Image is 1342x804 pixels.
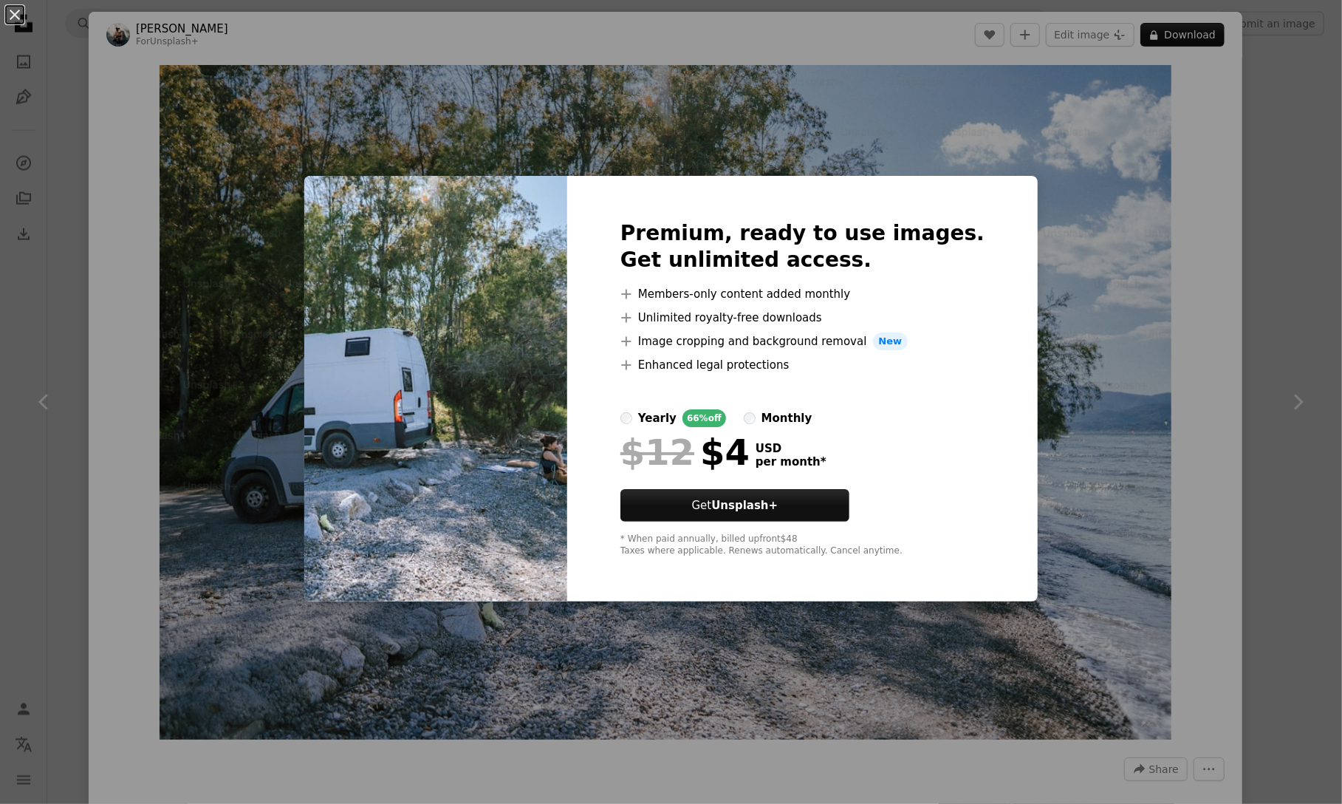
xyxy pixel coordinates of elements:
li: Members-only content added monthly [620,285,985,303]
div: monthly [761,409,812,427]
input: monthly [744,412,756,424]
h2: Premium, ready to use images. Get unlimited access. [620,220,985,273]
li: Enhanced legal protections [620,356,985,374]
strong: Unsplash+ [711,499,778,512]
li: Unlimited royalty-free downloads [620,309,985,327]
div: yearly [638,409,677,427]
span: New [873,333,908,350]
div: 66% off [682,409,726,427]
span: $12 [620,433,694,471]
input: yearly66%off [620,412,632,424]
span: USD [756,442,826,455]
img: premium_photo-1682678368737-13241f77941f [304,176,567,602]
button: GetUnsplash+ [620,489,849,522]
span: per month * [756,455,826,469]
div: $4 [620,433,750,471]
div: * When paid annually, billed upfront $48 Taxes where applicable. Renews automatically. Cancel any... [620,534,985,557]
li: Image cropping and background removal [620,333,985,350]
